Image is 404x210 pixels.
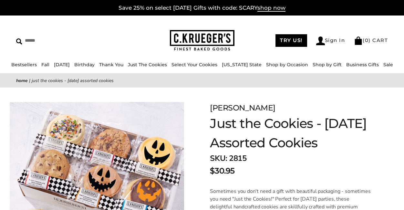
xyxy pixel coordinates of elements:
[54,62,70,68] a: [DATE]
[16,78,28,84] a: Home
[365,37,369,43] span: 0
[210,153,227,163] strong: SKU:
[32,78,114,84] span: Just the Cookies - [DATE] Assorted Cookies
[210,114,372,152] h1: Just the Cookies - [DATE] Assorted Cookies
[171,62,217,68] a: Select Your Cookies
[29,78,30,84] span: |
[383,62,393,68] a: Sale
[99,62,123,68] a: Thank You
[229,153,246,163] span: 2815
[354,37,388,43] a: (0) CART
[170,30,234,51] img: C.KRUEGER'S
[210,165,234,177] span: $30.95
[128,62,167,68] a: Just The Cookies
[275,34,307,47] a: TRY US!
[346,62,379,68] a: Business Gifts
[16,36,101,46] input: Search
[16,77,388,84] nav: breadcrumbs
[16,38,22,45] img: Search
[210,102,372,114] div: [PERSON_NAME]
[313,62,342,68] a: Shop by Gift
[11,62,37,68] a: Bestsellers
[257,5,285,12] span: shop now
[119,5,285,12] a: Save 25% on select [DATE] Gifts with code: SCARYshop now
[222,62,262,68] a: [US_STATE] State
[354,37,363,45] img: Bag
[41,62,49,68] a: Fall
[74,62,95,68] a: Birthday
[266,62,308,68] a: Shop by Occasion
[316,37,325,45] img: Account
[316,37,345,45] a: Sign In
